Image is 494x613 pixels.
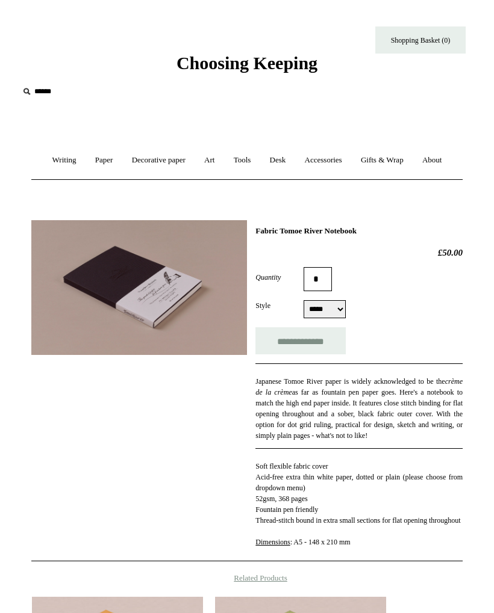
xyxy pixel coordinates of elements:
span: : A5 - 148 x 210 mm [255,538,350,546]
span: Acid-free extra thin white paper, dotted or plain (please choose from dropdown menu) [255,473,463,492]
p: Japanese Tomoe River paper is widely acknowledged to be the as far as fountain pen paper goes. He... [255,376,463,441]
span: Dimensions [255,538,290,546]
a: Writing [44,144,85,176]
span: Choosing Keeping [177,53,317,73]
a: About [414,144,451,176]
a: Choosing Keeping [177,63,317,71]
a: Decorative paper [123,144,194,176]
span: Fountain pen friendly [255,505,318,514]
label: Quantity [255,272,304,283]
span: 52gsm, 368 pages [255,494,307,503]
h1: Fabric Tomoe River Notebook [255,226,463,236]
span: Soft flexible fabric cover [255,462,328,470]
a: Paper [87,144,122,176]
a: Shopping Basket (0) [375,26,466,54]
a: Art [196,144,223,176]
span: Thread-stitch bound in extra small sections for flat opening throughout [255,516,460,525]
img: Fabric Tomoe River Notebook [31,220,247,356]
label: Style [255,300,304,311]
a: Accessories [296,144,351,176]
h2: £50.00 [255,247,463,258]
a: Gifts & Wrap [352,144,412,176]
a: Desk [261,144,295,176]
a: Tools [225,144,260,176]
